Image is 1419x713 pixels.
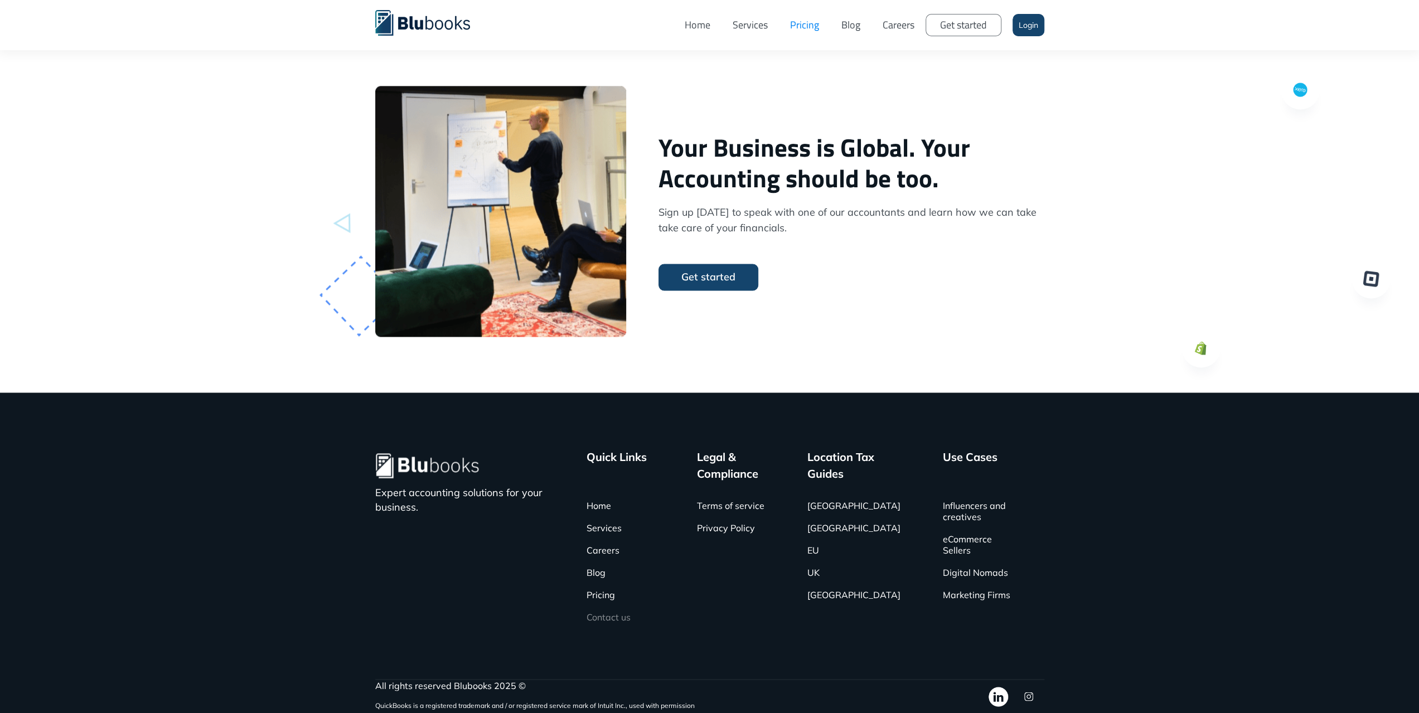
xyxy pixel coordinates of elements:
a: Careers [871,8,926,42]
a: Home [674,8,721,42]
a: Digital Nomads [943,561,1008,583]
a: Get started [926,14,1001,36]
a: Home [587,494,611,516]
a: Services [721,8,779,42]
div: Location Tax Guides [807,448,912,482]
div: Use Cases ‍ [943,448,997,482]
a: EU [807,539,819,561]
a: [GEOGRAPHIC_DATA] [807,583,900,605]
a: Marketing Firms [943,583,1010,605]
a: Terms of service [697,494,764,516]
a: UK [807,561,820,583]
a: Privacy Policy [697,516,755,539]
a: Influencers and creatives [943,494,1011,527]
div: All rights reserved Blubooks 2025 © [375,680,695,691]
a: Blog [587,561,606,583]
h2: Your Business is Global. Your Accounting should be too. [658,132,1044,193]
a: home [375,8,487,36]
a: Blog [830,8,871,42]
a: Contact us [587,605,631,628]
a: Get started [658,264,758,290]
a: Login [1013,14,1044,36]
p: Sign up [DATE] to speak with one of our accountants and learn how we can take take care of your f... [658,205,1044,236]
div: Quick Links ‍ [587,448,647,482]
sup: QuickBooks is a registered trademark and / or registered service mark of Intuit Inc., used with p... [375,701,695,709]
a: Pricing [587,583,615,605]
a: Careers [587,539,619,561]
a: [GEOGRAPHIC_DATA] [807,516,900,539]
a: Services [587,516,622,539]
a: Pricing [779,8,830,42]
p: Expert accounting solutions for your business. [375,485,556,514]
div: Legal & Compliance [697,448,776,482]
a: [GEOGRAPHIC_DATA] [807,494,900,516]
a: eCommerce Sellers [943,527,1011,561]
